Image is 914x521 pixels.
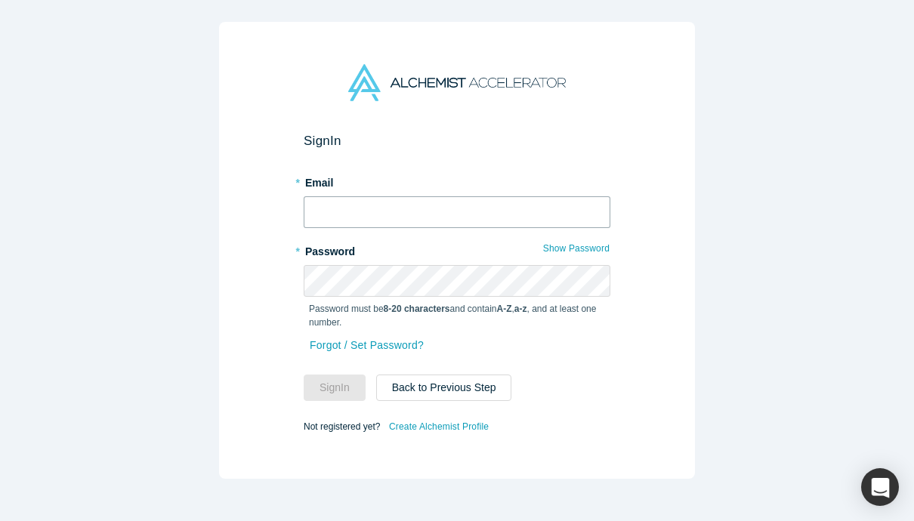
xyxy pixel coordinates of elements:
p: Password must be and contain , , and at least one number. [309,302,605,329]
img: Alchemist Accelerator Logo [348,64,566,101]
label: Email [304,170,610,191]
span: Not registered yet? [304,421,380,431]
button: SignIn [304,375,366,401]
strong: a-z [514,304,527,314]
strong: 8-20 characters [384,304,450,314]
a: Create Alchemist Profile [388,417,489,436]
button: Back to Previous Step [376,375,512,401]
label: Password [304,239,610,260]
h2: Sign In [304,133,610,149]
a: Forgot / Set Password? [309,332,425,359]
button: Show Password [542,239,610,258]
strong: A-Z [497,304,512,314]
